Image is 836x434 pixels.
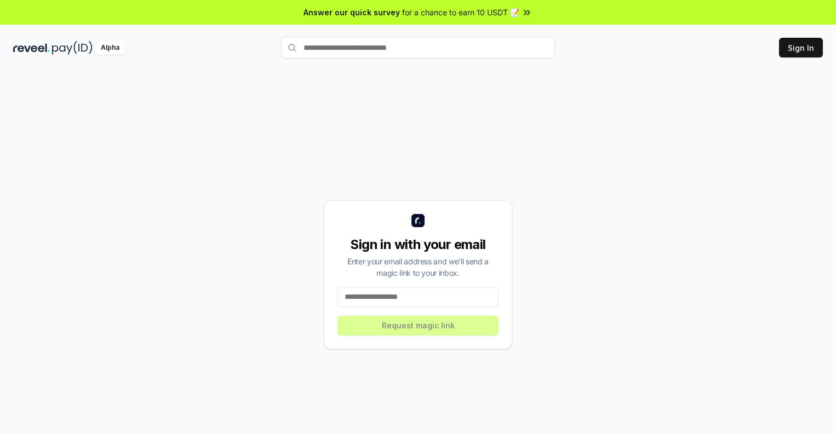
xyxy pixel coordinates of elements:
[337,236,499,253] div: Sign in with your email
[337,256,499,279] div: Enter your email address and we’ll send a magic link to your inbox.
[52,41,93,55] img: pay_id
[779,38,823,57] button: Sign In
[13,41,50,55] img: reveel_dark
[304,7,400,18] span: Answer our quick survey
[95,41,125,55] div: Alpha
[402,7,519,18] span: for a chance to earn 10 USDT 📝
[411,214,425,227] img: logo_small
